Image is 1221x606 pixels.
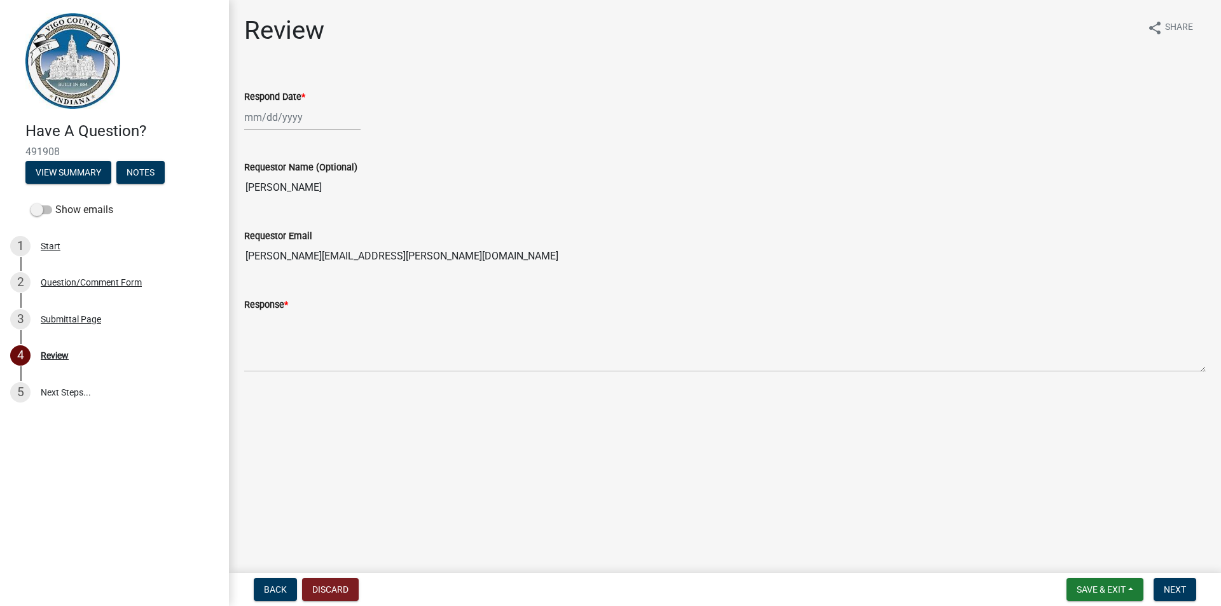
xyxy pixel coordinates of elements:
[25,13,120,109] img: Vigo County, Indiana
[244,104,361,130] input: mm/dd/yyyy
[1154,578,1196,601] button: Next
[244,15,324,46] h1: Review
[25,168,111,178] wm-modal-confirm: Summary
[1066,578,1143,601] button: Save & Exit
[10,345,31,366] div: 4
[244,93,305,102] label: Respond Date
[41,351,69,360] div: Review
[244,232,312,241] label: Requestor Email
[1077,584,1126,595] span: Save & Exit
[116,161,165,184] button: Notes
[41,278,142,287] div: Question/Comment Form
[10,309,31,329] div: 3
[10,272,31,293] div: 2
[254,578,297,601] button: Back
[41,315,101,324] div: Submittal Page
[10,236,31,256] div: 1
[264,584,287,595] span: Back
[25,122,219,141] h4: Have A Question?
[1165,20,1193,36] span: Share
[25,146,203,158] span: 491908
[302,578,359,601] button: Discard
[116,168,165,178] wm-modal-confirm: Notes
[244,301,288,310] label: Response
[1147,20,1162,36] i: share
[31,202,113,217] label: Show emails
[244,163,357,172] label: Requestor Name (Optional)
[10,382,31,403] div: 5
[25,161,111,184] button: View Summary
[1137,15,1203,40] button: shareShare
[41,242,60,251] div: Start
[1164,584,1186,595] span: Next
